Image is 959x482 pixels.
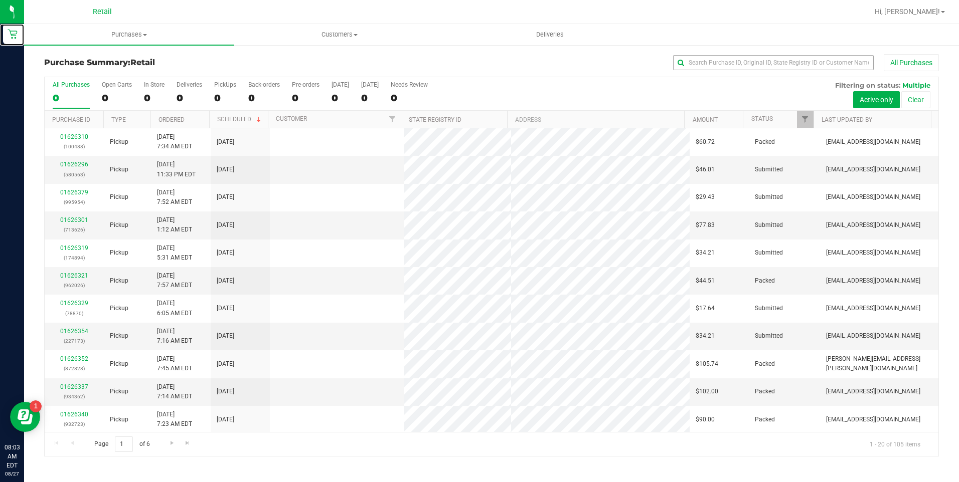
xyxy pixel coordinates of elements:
[157,132,192,151] span: [DATE] 7:34 AM EDT
[110,165,128,174] span: Pickup
[157,215,192,234] span: [DATE] 1:12 AM EDT
[884,54,939,71] button: All Purchases
[157,160,196,179] span: [DATE] 11:33 PM EDT
[332,81,349,88] div: [DATE]
[248,81,280,88] div: Back-orders
[110,359,128,369] span: Pickup
[60,355,88,362] a: 01626352
[217,192,234,202] span: [DATE]
[696,304,715,313] span: $17.64
[826,192,920,202] span: [EMAIL_ADDRESS][DOMAIN_NAME]
[60,383,88,390] a: 01626337
[60,411,88,418] a: 01626340
[822,116,872,123] a: Last Updated By
[214,81,236,88] div: PickUps
[248,92,280,104] div: 0
[751,115,773,122] a: Status
[60,328,88,335] a: 01626354
[51,364,98,373] p: (872828)
[157,410,192,429] span: [DATE] 7:23 AM EDT
[93,8,112,16] span: Retail
[60,245,88,252] a: 01626319
[826,331,920,341] span: [EMAIL_ADDRESS][DOMAIN_NAME]
[693,116,718,123] a: Amount
[361,92,379,104] div: 0
[755,359,775,369] span: Packed
[234,24,444,45] a: Customers
[755,248,783,258] span: Submitted
[51,309,98,318] p: (78870)
[51,170,98,179] p: (580563)
[696,192,715,202] span: $29.43
[157,271,192,290] span: [DATE] 7:57 AM EDT
[110,387,128,396] span: Pickup
[696,415,715,424] span: $90.00
[217,137,234,147] span: [DATE]
[110,192,128,202] span: Pickup
[115,436,133,452] input: 1
[826,387,920,396] span: [EMAIL_ADDRESS][DOMAIN_NAME]
[51,142,98,151] p: (100488)
[60,189,88,196] a: 01626379
[217,276,234,286] span: [DATE]
[24,30,234,39] span: Purchases
[51,336,98,346] p: (227173)
[51,253,98,263] p: (174894)
[696,248,715,258] span: $34.21
[52,116,90,123] a: Purchase ID
[5,470,20,477] p: 08/27
[110,220,128,230] span: Pickup
[523,30,577,39] span: Deliveries
[755,387,775,396] span: Packed
[826,220,920,230] span: [EMAIL_ADDRESS][DOMAIN_NAME]
[217,248,234,258] span: [DATE]
[177,81,202,88] div: Deliveries
[110,276,128,286] span: Pickup
[696,137,715,147] span: $60.72
[217,220,234,230] span: [DATE]
[696,331,715,341] span: $34.21
[361,81,379,88] div: [DATE]
[292,81,319,88] div: Pre-orders
[110,304,128,313] span: Pickup
[826,248,920,258] span: [EMAIL_ADDRESS][DOMAIN_NAME]
[111,116,126,123] a: Type
[853,91,900,108] button: Active only
[901,91,930,108] button: Clear
[696,220,715,230] span: $77.83
[696,165,715,174] span: $46.01
[696,387,718,396] span: $102.00
[391,92,428,104] div: 0
[214,92,236,104] div: 0
[144,92,165,104] div: 0
[391,81,428,88] div: Needs Review
[755,220,783,230] span: Submitted
[157,244,192,263] span: [DATE] 5:31 AM EDT
[332,92,349,104] div: 0
[157,299,192,318] span: [DATE] 6:05 AM EDT
[157,327,192,346] span: [DATE] 7:16 AM EDT
[144,81,165,88] div: In Store
[445,24,655,45] a: Deliveries
[165,436,179,450] a: Go to the next page
[217,359,234,369] span: [DATE]
[384,111,401,128] a: Filter
[53,92,90,104] div: 0
[826,137,920,147] span: [EMAIL_ADDRESS][DOMAIN_NAME]
[835,81,900,89] span: Filtering on status:
[158,116,185,123] a: Ordered
[51,419,98,429] p: (932723)
[276,115,307,122] a: Customer
[130,58,155,67] span: Retail
[755,331,783,341] span: Submitted
[53,81,90,88] div: All Purchases
[673,55,874,70] input: Search Purchase ID, Original ID, State Registry ID or Customer Name...
[862,436,928,451] span: 1 - 20 of 105 items
[755,192,783,202] span: Submitted
[826,415,920,424] span: [EMAIL_ADDRESS][DOMAIN_NAME]
[157,188,192,207] span: [DATE] 7:52 AM EDT
[755,165,783,174] span: Submitted
[797,111,814,128] a: Filter
[51,197,98,207] p: (995954)
[157,382,192,401] span: [DATE] 7:14 AM EDT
